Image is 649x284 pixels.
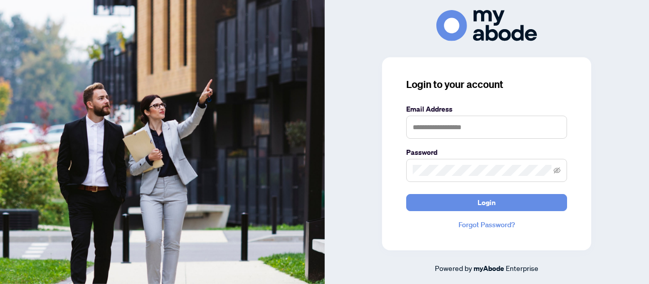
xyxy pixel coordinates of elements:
[478,195,496,211] span: Login
[406,77,567,91] h3: Login to your account
[406,194,567,211] button: Login
[506,263,538,272] span: Enterprise
[553,167,561,174] span: eye-invisible
[406,147,567,158] label: Password
[474,263,504,274] a: myAbode
[406,219,567,230] a: Forgot Password?
[435,263,472,272] span: Powered by
[436,10,537,41] img: ma-logo
[406,104,567,115] label: Email Address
